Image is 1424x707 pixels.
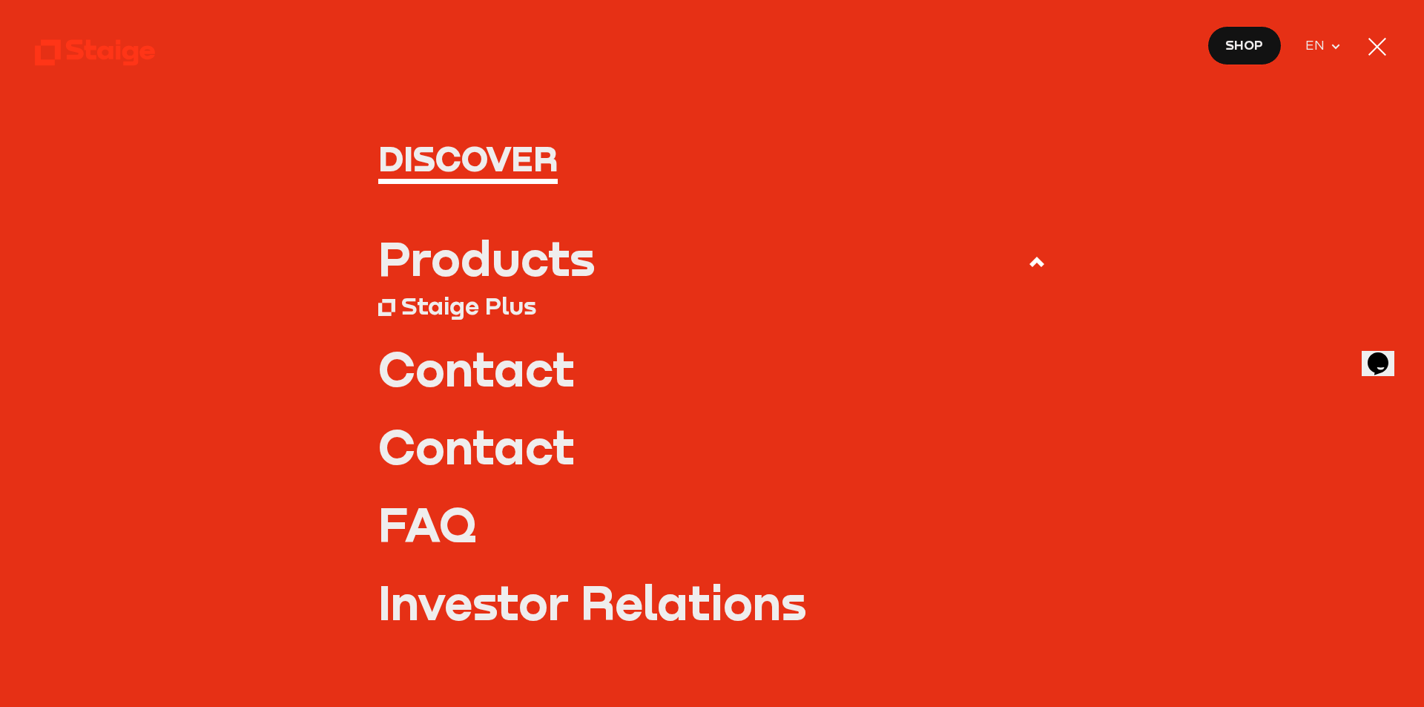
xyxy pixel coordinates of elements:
iframe: chat widget [1362,332,1409,376]
a: Contact [378,423,1046,470]
span: Shop [1225,35,1263,56]
a: Contact [378,345,1046,392]
a: Staige Plus [378,289,1046,322]
span: EN [1305,36,1331,56]
div: Staige Plus [401,291,536,320]
a: Investor Relations [378,579,1046,625]
div: Products [378,234,595,281]
a: Shop [1207,26,1282,65]
a: FAQ [378,501,1046,547]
